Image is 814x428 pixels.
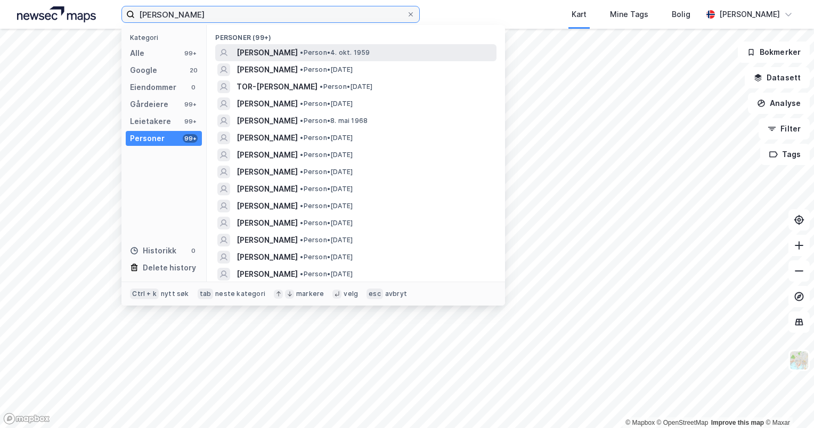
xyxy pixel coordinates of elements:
span: • [300,117,303,125]
button: Tags [760,144,810,165]
span: • [300,168,303,176]
span: • [300,151,303,159]
span: • [300,48,303,56]
span: Person • [DATE] [300,100,353,108]
button: Analyse [748,93,810,114]
a: Improve this map [711,419,764,426]
span: [PERSON_NAME] [237,234,298,246]
div: tab [198,289,214,299]
span: [PERSON_NAME] [237,97,298,110]
span: Person • [DATE] [300,65,353,74]
a: Mapbox homepage [3,413,50,425]
div: [PERSON_NAME] [719,8,780,21]
div: 99+ [183,49,198,57]
span: Person • [DATE] [300,202,353,210]
span: [PERSON_NAME] [237,114,298,127]
span: • [320,83,323,90]
a: Mapbox [625,419,655,426]
span: Person • [DATE] [300,270,353,278]
div: velg [344,290,358,298]
div: 0 [189,246,198,255]
span: • [300,185,303,193]
div: nytt søk [161,290,189,298]
span: [PERSON_NAME] [237,63,298,76]
div: Ctrl + k [130,289,159,299]
button: Filter [759,118,810,139]
span: [PERSON_NAME] [237,217,298,229]
iframe: Chat Widget [761,377,814,428]
div: 99+ [183,134,198,143]
span: Person • [DATE] [300,134,353,142]
div: 20 [189,66,198,75]
span: [PERSON_NAME] [237,200,298,212]
div: Mine Tags [610,8,648,21]
span: Person • 8. mai 1968 [300,117,368,125]
span: • [300,100,303,108]
a: OpenStreetMap [657,419,709,426]
div: Kontrollprogram for chat [761,377,814,428]
div: Kategori [130,34,202,42]
div: Delete history [143,261,196,274]
div: Eiendommer [130,81,176,94]
div: Bolig [672,8,690,21]
div: Alle [130,47,144,60]
span: Person • [DATE] [300,185,353,193]
span: Person • 4. okt. 1959 [300,48,370,57]
img: Z [789,350,809,371]
span: [PERSON_NAME] [237,251,298,264]
span: Person • [DATE] [300,236,353,244]
button: Bokmerker [738,42,810,63]
span: • [300,202,303,210]
div: Personer [130,132,165,145]
span: TOR-[PERSON_NAME] [237,80,318,93]
input: Søk på adresse, matrikkel, gårdeiere, leietakere eller personer [135,6,406,22]
img: logo.a4113a55bc3d86da70a041830d287a7e.svg [17,6,96,22]
div: avbryt [385,290,407,298]
div: Gårdeiere [130,98,168,111]
span: [PERSON_NAME] [237,131,298,144]
div: 99+ [183,117,198,126]
span: • [300,65,303,73]
div: Leietakere [130,115,171,128]
span: Person • [DATE] [300,168,353,176]
span: [PERSON_NAME] [237,166,298,178]
span: Person • [DATE] [320,83,372,91]
div: Historikk [130,244,176,257]
span: • [300,134,303,142]
span: Person • [DATE] [300,151,353,159]
button: Datasett [745,67,810,88]
div: Kart [572,8,587,21]
span: • [300,270,303,278]
div: 0 [189,83,198,92]
div: esc [367,289,383,299]
div: Personer (99+) [207,25,505,44]
div: 99+ [183,100,198,109]
span: Person • [DATE] [300,253,353,261]
div: Google [130,64,157,77]
span: • [300,236,303,244]
span: [PERSON_NAME] [237,46,298,59]
span: • [300,219,303,227]
span: Person • [DATE] [300,219,353,227]
span: [PERSON_NAME] [237,149,298,161]
span: [PERSON_NAME] [237,183,298,195]
div: markere [296,290,324,298]
span: • [300,253,303,261]
span: [PERSON_NAME] [237,268,298,281]
div: neste kategori [215,290,265,298]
